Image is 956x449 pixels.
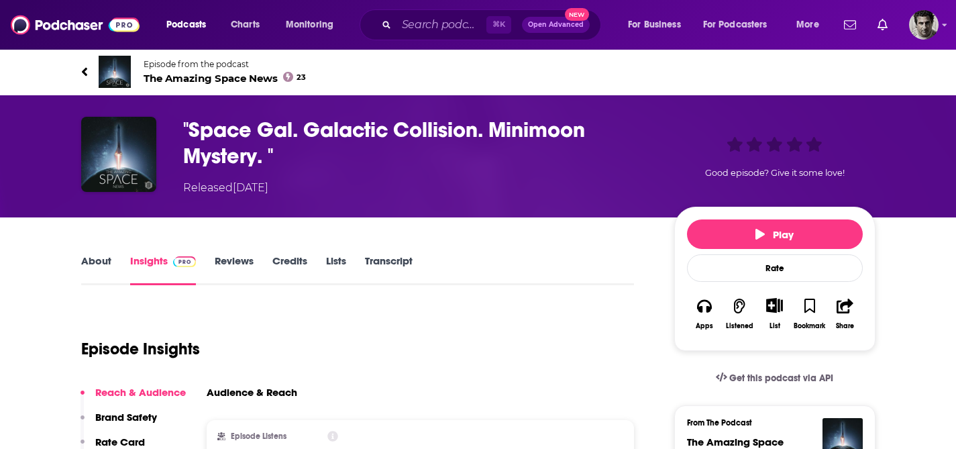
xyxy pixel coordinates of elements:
[183,180,268,196] div: Released [DATE]
[99,56,131,88] img: The Amazing Space News
[215,254,254,285] a: Reviews
[95,386,186,399] p: Reach & Audience
[792,289,827,338] button: Bookmark
[81,117,156,192] img: "Space Gal. Galactic Collision. Minimoon Mystery. "
[827,289,862,338] button: Share
[522,17,590,33] button: Open AdvancedNew
[729,372,833,384] span: Get this podcast via API
[81,386,186,411] button: Reach & Audience
[726,322,753,330] div: Listened
[705,168,845,178] span: Good episode? Give it some love!
[297,74,306,81] span: 23
[909,10,939,40] img: User Profile
[722,289,757,338] button: Listened
[396,14,486,36] input: Search podcasts, credits, & more...
[157,14,223,36] button: open menu
[836,322,854,330] div: Share
[207,386,297,399] h3: Audience & Reach
[694,14,787,36] button: open menu
[144,59,307,69] span: Episode from the podcast
[365,254,413,285] a: Transcript
[794,322,825,330] div: Bookmark
[286,15,333,34] span: Monitoring
[761,298,788,313] button: Show More Button
[486,16,511,34] span: ⌘ K
[81,339,200,359] h1: Episode Insights
[166,15,206,34] span: Podcasts
[183,117,653,169] h3: "Space Gal. Galactic Collision. Minimoon Mystery. "
[787,14,836,36] button: open menu
[95,411,157,423] p: Brand Safety
[81,254,111,285] a: About
[696,322,713,330] div: Apps
[757,289,792,338] div: Show More ButtonList
[231,15,260,34] span: Charts
[528,21,584,28] span: Open Advanced
[796,15,819,34] span: More
[755,228,794,241] span: Play
[81,56,875,88] a: The Amazing Space NewsEpisode from the podcastThe Amazing Space News23
[628,15,681,34] span: For Business
[276,14,351,36] button: open menu
[130,254,197,285] a: InsightsPodchaser Pro
[769,321,780,330] div: List
[231,432,286,441] h2: Episode Listens
[909,10,939,40] span: Logged in as GaryR
[81,411,157,436] button: Brand Safety
[687,219,863,249] button: Play
[326,254,346,285] a: Lists
[909,10,939,40] button: Show profile menu
[687,254,863,282] div: Rate
[565,8,589,21] span: New
[95,436,145,448] p: Rate Card
[144,72,307,85] span: The Amazing Space News
[687,418,852,428] h3: From The Podcast
[222,14,268,36] a: Charts
[839,13,861,36] a: Show notifications dropdown
[619,14,698,36] button: open menu
[173,256,197,267] img: Podchaser Pro
[687,289,722,338] button: Apps
[703,15,767,34] span: For Podcasters
[372,9,614,40] div: Search podcasts, credits, & more...
[11,12,140,38] img: Podchaser - Follow, Share and Rate Podcasts
[872,13,893,36] a: Show notifications dropdown
[705,362,845,395] a: Get this podcast via API
[272,254,307,285] a: Credits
